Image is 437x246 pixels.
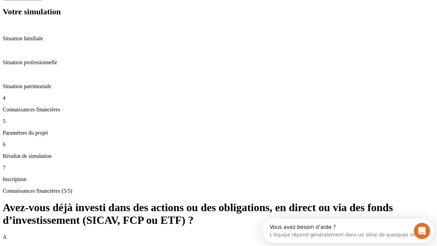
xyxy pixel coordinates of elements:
p: 7 [3,165,434,171]
div: Ouvrir le Messenger Intercom [3,3,188,22]
div: L’équipe répond généralement dans un délai de quelques minutes. [7,11,168,18]
iframe: Intercom live chat discovery launcher [263,219,434,243]
p: 6 [3,141,434,148]
p: Inscription [3,176,434,182]
p: Situation familiale [3,36,434,42]
p: 5 [3,118,434,124]
p: Paramètres du projet [3,130,434,136]
p: Résultat de simulation [3,153,434,159]
h2: Votre simulation [3,7,434,16]
p: Situation patrimoniale [3,83,434,90]
div: Vous avez besoin d’aide ? [7,6,168,11]
iframe: Intercom live chat [414,223,430,239]
p: Connaissances financières [3,107,434,113]
p: 4 [3,95,434,101]
p: Connaissances financières (5/5) [3,188,434,194]
h1: Avez-vous déjà investi dans des actions ou des obligations, en direct ou via des fonds d’investis... [3,201,434,227]
p: A [3,234,434,240]
p: Situation professionnelle [3,59,434,66]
